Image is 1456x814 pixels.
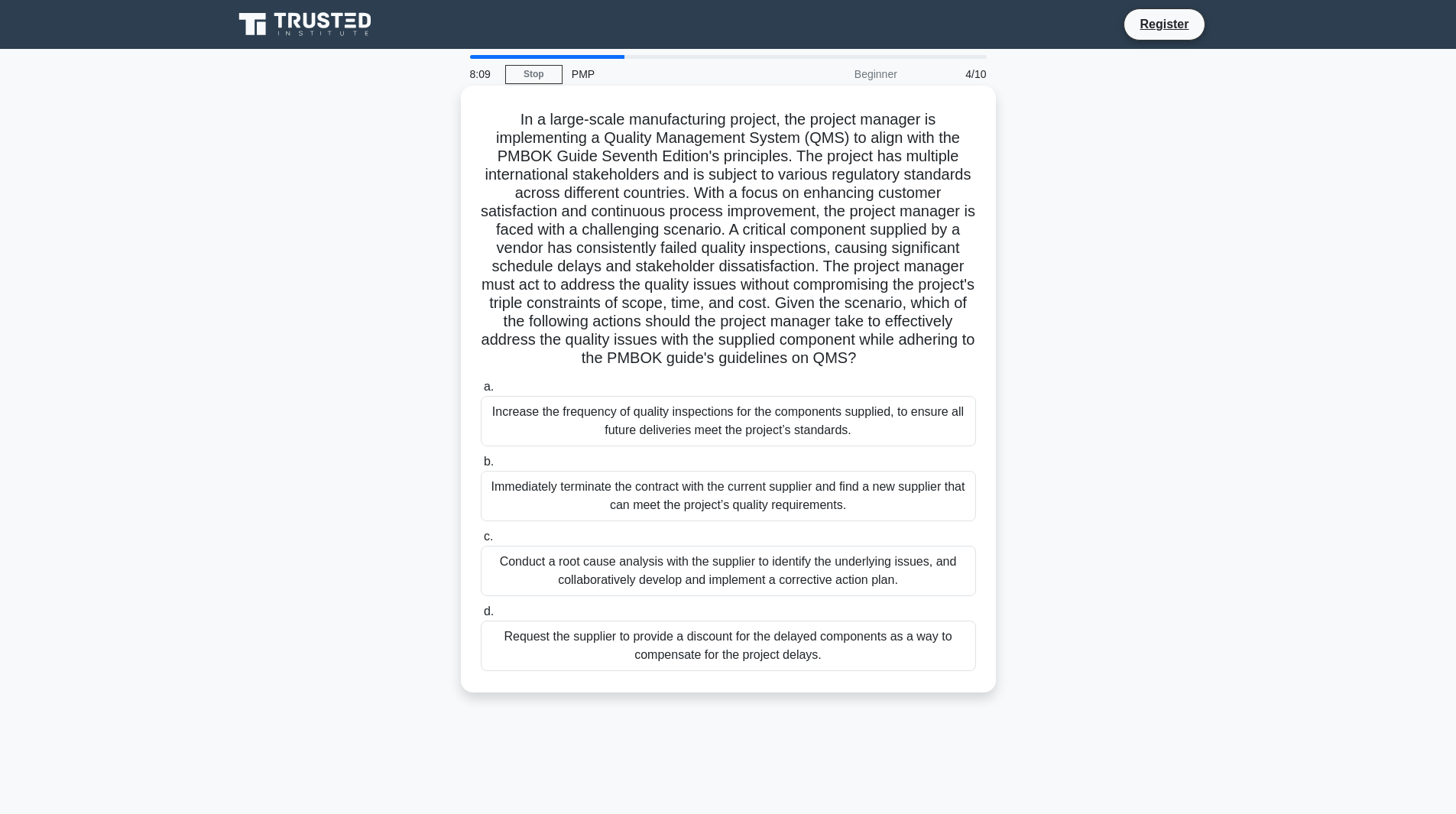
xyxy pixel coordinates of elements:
div: PMP [563,59,773,89]
div: 8:09 [461,59,505,89]
div: Conduct a root cause analysis with the supplier to identify the underlying issues, and collaborat... [481,546,976,596]
div: Immediately terminate the contract with the current supplier and find a new supplier that can mee... [481,471,976,521]
a: Stop [505,65,563,84]
div: Increase the frequency of quality inspections for the components supplied, to ensure all future d... [481,396,976,446]
div: 4/10 [906,59,996,89]
h5: In a large-scale manufacturing project, the project manager is implementing a Quality Management ... [479,110,978,368]
div: Beginner [773,59,906,89]
span: d. [484,605,494,618]
span: b. [484,455,494,468]
div: Request the supplier to provide a discount for the delayed components as a way to compensate for ... [481,621,976,671]
span: c. [484,530,493,543]
a: Register [1130,15,1198,34]
span: a. [484,380,494,393]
